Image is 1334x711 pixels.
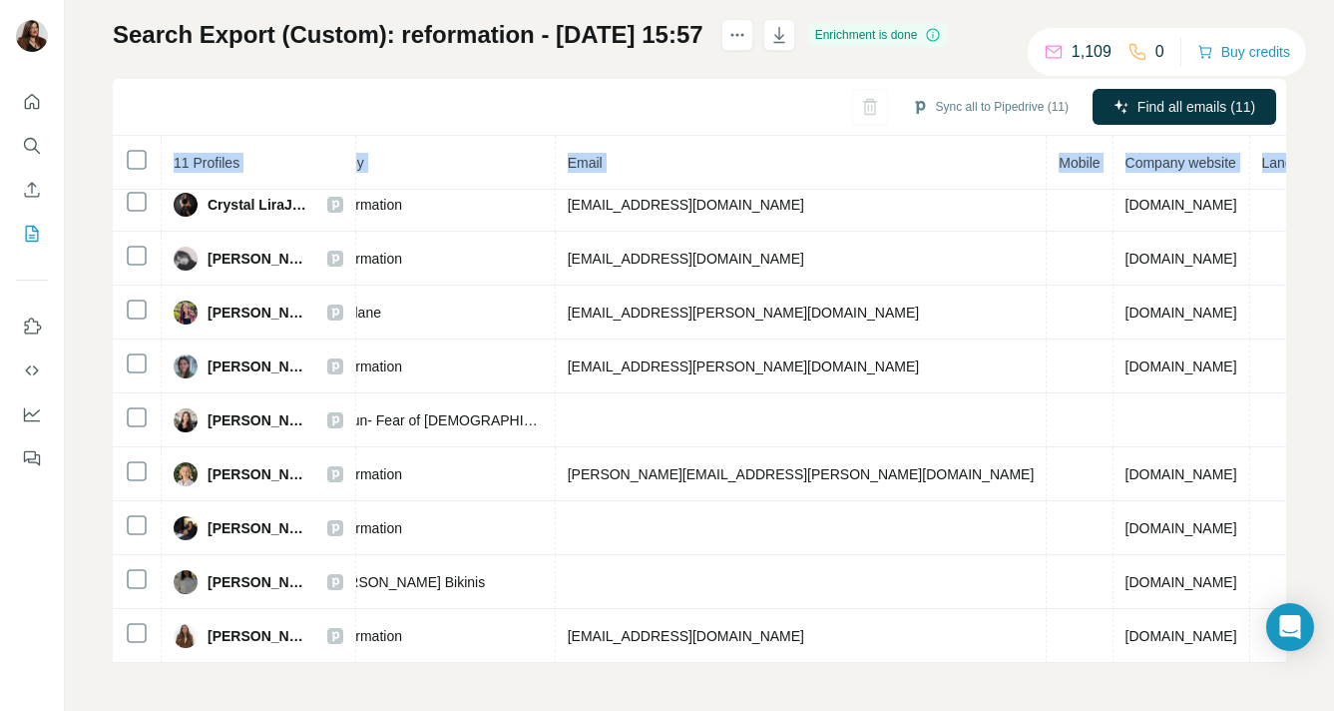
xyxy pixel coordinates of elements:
span: [PERSON_NAME] [208,249,307,269]
span: Reformation [326,195,402,215]
span: [PERSON_NAME] [208,572,307,592]
span: [PERSON_NAME] [208,356,307,376]
span: [EMAIL_ADDRESS][PERSON_NAME][DOMAIN_NAME] [568,358,919,374]
button: Use Surfe on LinkedIn [16,309,48,345]
span: [DOMAIN_NAME] [1125,197,1237,213]
span: Reformation [326,464,402,484]
span: [DOMAIN_NAME] [1125,358,1237,374]
button: Quick start [16,84,48,120]
span: [PERSON_NAME][EMAIL_ADDRESS][PERSON_NAME][DOMAIN_NAME] [568,466,1035,482]
span: Mobile [1059,155,1100,171]
img: Avatar [174,570,198,594]
div: Enrichment is done [809,23,948,47]
span: [PERSON_NAME] [208,410,307,430]
span: 11 Profiles [174,155,239,171]
img: Avatar [174,408,198,432]
span: Reformation [326,249,402,269]
button: Buy credits [1197,38,1290,66]
span: [EMAIL_ADDRESS][DOMAIN_NAME] [568,251,804,267]
span: [DOMAIN_NAME] [1125,574,1237,590]
button: My lists [16,216,48,252]
button: actions [721,19,753,51]
span: Company website [1125,155,1236,171]
img: Avatar [174,624,198,648]
p: 1,109 [1072,40,1112,64]
span: Landline [1262,155,1315,171]
span: [DOMAIN_NAME] [1125,628,1237,644]
span: [DOMAIN_NAME] [1125,251,1237,267]
img: Avatar [174,247,198,271]
img: Avatar [16,20,48,52]
button: Find all emails (11) [1093,89,1276,125]
span: Reformation [326,356,402,376]
span: [PERSON_NAME] Bikinis [326,572,485,592]
img: Avatar [174,193,198,217]
span: [DOMAIN_NAME] [1125,466,1237,482]
span: [EMAIL_ADDRESS][DOMAIN_NAME] [568,197,804,213]
img: Avatar [174,462,198,486]
span: [EMAIL_ADDRESS][DOMAIN_NAME] [568,628,804,644]
button: Search [16,128,48,164]
img: Avatar [174,301,198,325]
span: Find all emails (11) [1137,97,1255,117]
button: Enrich CSV [16,172,48,208]
span: Pacsun- Fear of [DEMOGRAPHIC_DATA] Essentials [321,410,543,430]
button: Feedback [16,440,48,476]
h1: Search Export (Custom): reformation - [DATE] 15:57 [113,19,703,51]
span: Crystal LiraJurado [208,195,307,215]
span: [DOMAIN_NAME] [1125,305,1237,321]
span: Reformation [326,518,402,538]
span: [PERSON_NAME] [208,464,307,484]
p: 0 [1155,40,1164,64]
span: [DOMAIN_NAME] [1125,520,1237,536]
button: Sync all to Pipedrive (11) [898,92,1083,122]
span: [PERSON_NAME] [208,518,307,538]
span: [PERSON_NAME] [208,626,307,646]
button: Dashboard [16,396,48,432]
span: Email [568,155,603,171]
span: [PERSON_NAME] [208,303,307,323]
div: Open Intercom Messenger [1266,603,1314,651]
span: [EMAIL_ADDRESS][PERSON_NAME][DOMAIN_NAME] [568,305,919,321]
span: Reformation [326,626,402,646]
button: Use Surfe API [16,353,48,388]
img: Avatar [174,355,198,378]
img: Avatar [174,516,198,540]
